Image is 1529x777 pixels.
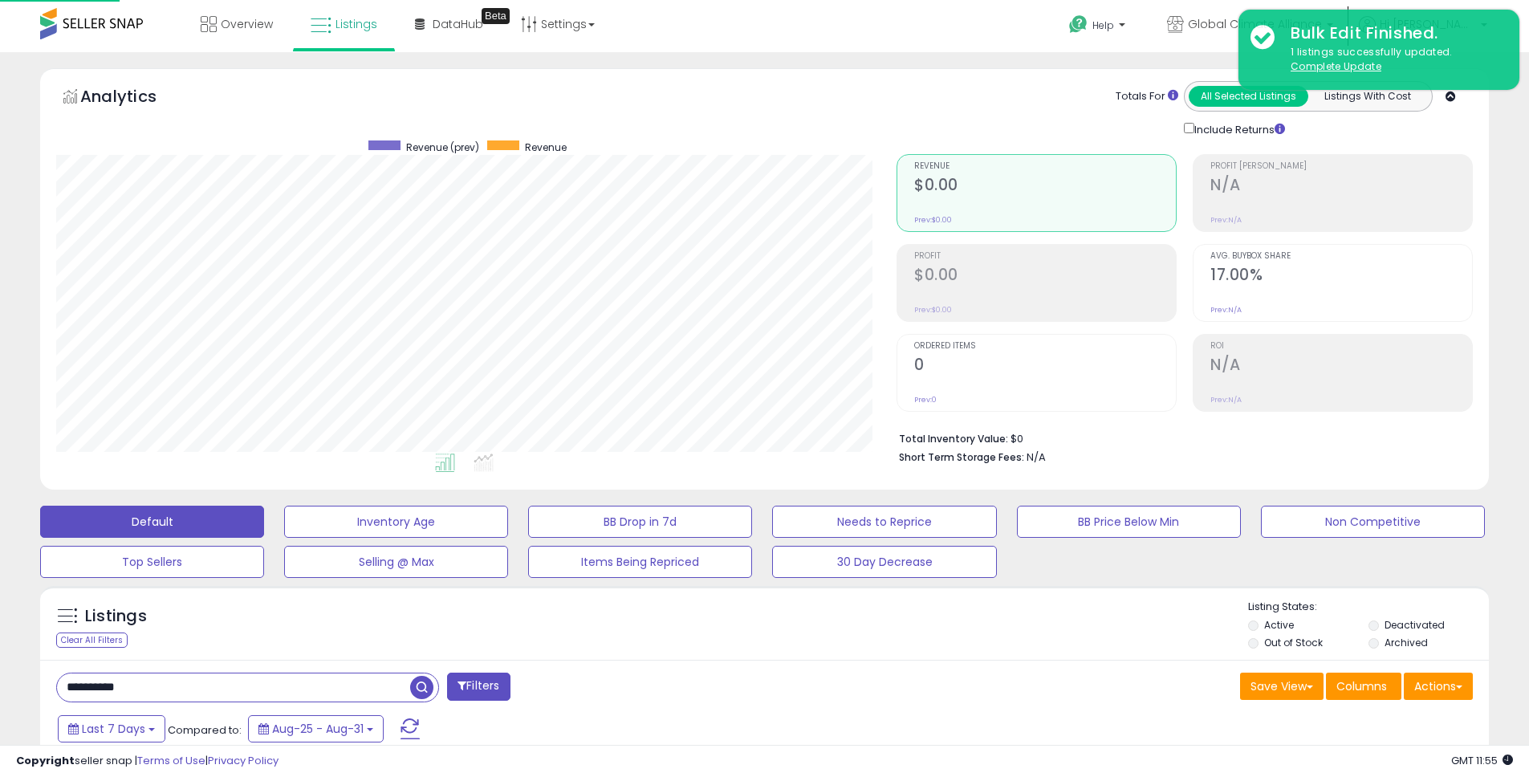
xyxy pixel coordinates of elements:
[914,176,1176,197] h2: $0.00
[1326,673,1401,700] button: Columns
[772,506,996,538] button: Needs to Reprice
[248,715,384,742] button: Aug-25 - Aug-31
[1017,506,1241,538] button: BB Price Below Min
[1279,22,1507,45] div: Bulk Edit Finished.
[284,506,508,538] button: Inventory Age
[16,753,75,768] strong: Copyright
[1264,636,1323,649] label: Out of Stock
[433,16,483,32] span: DataHub
[1210,356,1472,377] h2: N/A
[56,633,128,648] div: Clear All Filters
[85,605,147,628] h5: Listings
[1068,14,1088,35] i: Get Help
[1210,266,1472,287] h2: 17.00%
[1210,162,1472,171] span: Profit [PERSON_NAME]
[1261,506,1485,538] button: Non Competitive
[1336,678,1387,694] span: Columns
[914,342,1176,351] span: Ordered Items
[40,506,264,538] button: Default
[1210,305,1242,315] small: Prev: N/A
[406,140,479,154] span: Revenue (prev)
[528,546,752,578] button: Items Being Repriced
[272,721,364,737] span: Aug-25 - Aug-31
[914,215,952,225] small: Prev: $0.00
[1240,673,1324,700] button: Save View
[82,721,145,737] span: Last 7 Days
[1172,120,1304,138] div: Include Returns
[772,546,996,578] button: 30 Day Decrease
[16,754,279,769] div: seller snap | |
[1385,618,1445,632] label: Deactivated
[1092,18,1114,32] span: Help
[1279,45,1507,75] div: 1 listings successfully updated.
[1451,753,1513,768] span: 2025-09-9 11:55 GMT
[914,305,952,315] small: Prev: $0.00
[1210,176,1472,197] h2: N/A
[1210,395,1242,405] small: Prev: N/A
[40,546,264,578] button: Top Sellers
[1210,215,1242,225] small: Prev: N/A
[914,356,1176,377] h2: 0
[58,715,165,742] button: Last 7 Days
[80,85,188,112] h5: Analytics
[208,753,279,768] a: Privacy Policy
[1027,450,1046,465] span: N/A
[1116,89,1178,104] div: Totals For
[1264,618,1294,632] label: Active
[1210,342,1472,351] span: ROI
[284,546,508,578] button: Selling @ Max
[1210,252,1472,261] span: Avg. Buybox Share
[482,8,510,24] div: Tooltip anchor
[899,432,1008,445] b: Total Inventory Value:
[528,506,752,538] button: BB Drop in 7d
[525,140,567,154] span: Revenue
[447,673,510,701] button: Filters
[1291,59,1381,73] u: Complete Update
[1189,86,1308,107] button: All Selected Listings
[1307,86,1427,107] button: Listings With Cost
[899,428,1461,447] li: $0
[914,266,1176,287] h2: $0.00
[914,252,1176,261] span: Profit
[1248,600,1489,615] p: Listing States:
[899,450,1024,464] b: Short Term Storage Fees:
[335,16,377,32] span: Listings
[221,16,273,32] span: Overview
[1385,636,1428,649] label: Archived
[137,753,205,768] a: Terms of Use
[168,722,242,738] span: Compared to:
[914,162,1176,171] span: Revenue
[1056,2,1141,52] a: Help
[1404,673,1473,700] button: Actions
[1188,16,1322,32] span: Global Climate Alliance
[914,395,937,405] small: Prev: 0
